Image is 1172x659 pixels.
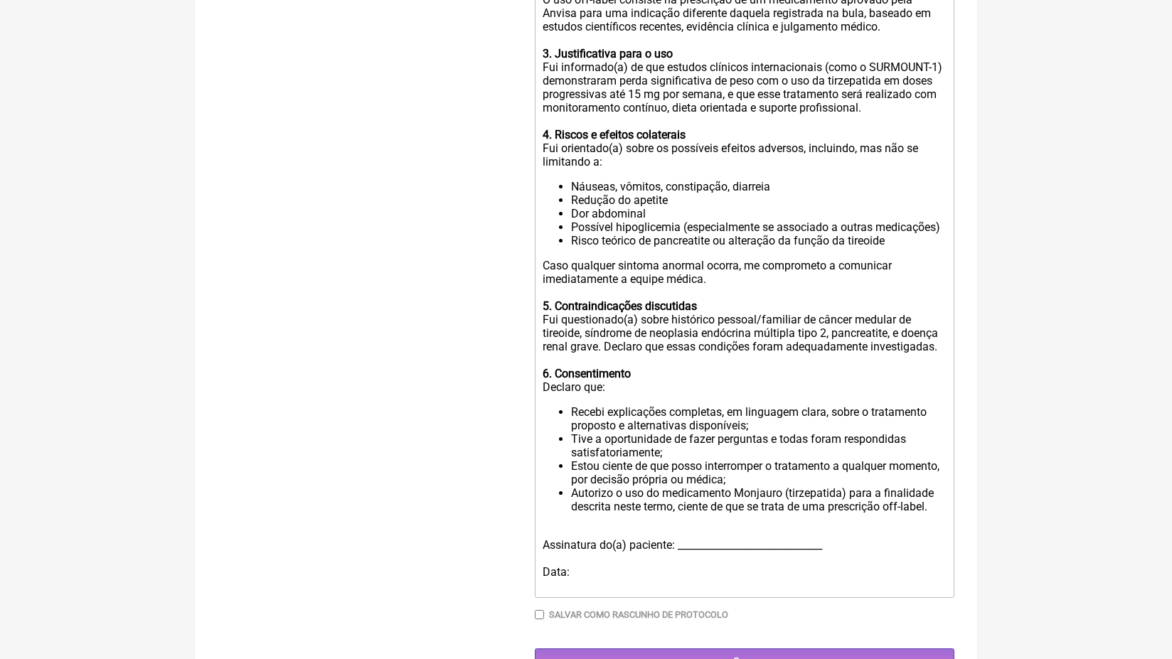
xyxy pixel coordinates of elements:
li: Náuseas, vômitos, constipação, diarreia [571,180,947,193]
strong: 3. Justificativa para o uso [543,47,673,60]
div: Declaro que: [543,380,947,394]
div: Fui informado(a) de que estudos clínicos internacionais (como o SURMOUNT-1) demonstraram perda si... [543,47,947,128]
div: Caso qualquer sintoma anormal ocorra, me comprometo a comunicar imediatamente a equipe médica. [543,259,947,286]
li: Autorizo o uso do medicamento Monjauro (tirzepatida) para a finalidade descrita neste termo, cien... [571,486,947,513]
li: Possível hipoglicemia (especialmente se associado a outras medicações) [571,220,947,234]
div: Fui orientado(a) sobre os possíveis efeitos adversos, incluindo, mas não se limitando a: [543,128,947,168]
div: Fui questionado(a) sobre histórico pessoal/familiar de câncer medular de tireoide, síndrome de ne... [543,313,947,367]
strong: 4. Riscos e efeitos colaterais [543,128,686,141]
strong: 5. Contraindicações discutidas [543,299,697,313]
strong: 6. Consentimento [543,367,631,380]
li: Dor abdominal [571,207,947,220]
div: Assinatura do(a) paciente: _____________________________ Data: [543,538,947,592]
li: Tive a oportunidade de fazer perguntas e todas foram respondidas satisfatoriamente; [571,432,947,459]
li: Estou ciente de que posso interromper o tratamento a qualquer momento, por decisão própria ou méd... [571,459,947,486]
li: Recebi explicações completas, em linguagem clara, sobre o tratamento proposto e alternativas disp... [571,405,947,432]
label: Salvar como rascunho de Protocolo [549,609,728,620]
li: Redução do apetite [571,193,947,207]
li: Risco teórico de pancreatite ou alteração da função da tireoide [571,234,947,247]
